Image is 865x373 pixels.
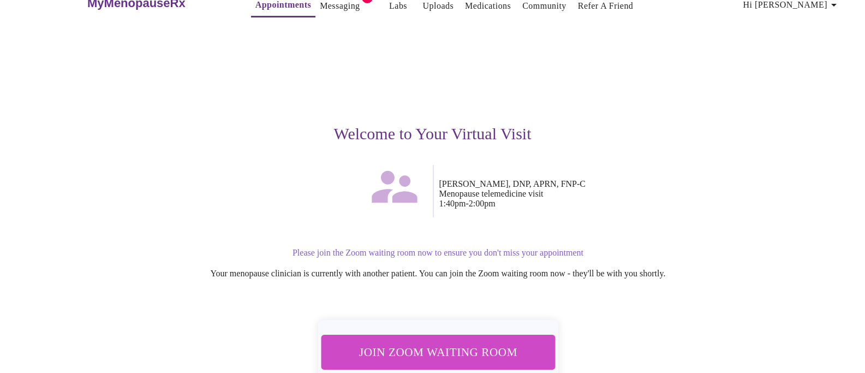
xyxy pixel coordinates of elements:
p: [PERSON_NAME], DNP, APRN, FNP-C Menopause telemedicine visit 1:40pm - 2:00pm [439,179,769,209]
button: Join Zoom Waiting Room [321,335,555,369]
span: Join Zoom Waiting Room [335,342,540,362]
p: Your menopause clinician is currently with another patient. You can join the Zoom waiting room no... [108,269,769,279]
h3: Welcome to Your Virtual Visit [97,125,769,143]
p: Please join the Zoom waiting room now to ensure you don't miss your appointment [108,248,769,258]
